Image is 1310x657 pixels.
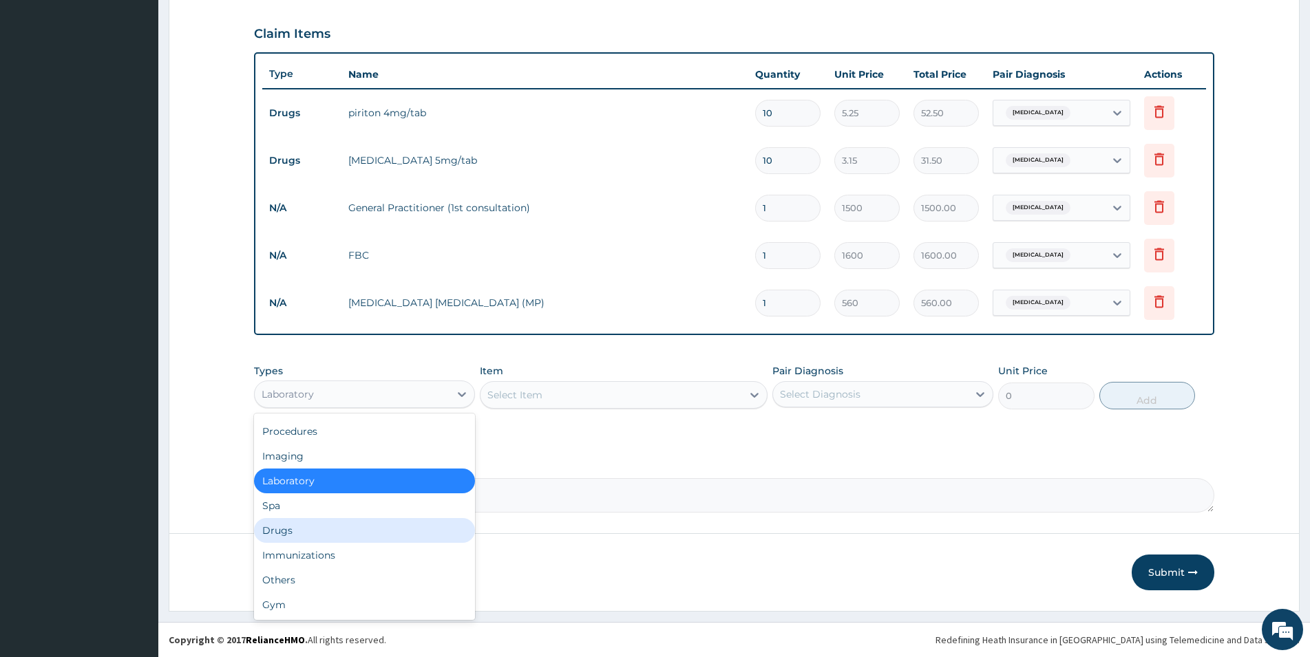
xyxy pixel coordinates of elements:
td: N/A [262,243,341,268]
div: Chat with us now [72,77,231,95]
div: Laboratory [254,468,475,493]
div: Select Diagnosis [780,387,860,401]
th: Unit Price [827,61,907,88]
div: Immunizations [254,543,475,568]
div: Others [254,568,475,592]
div: Gym [254,592,475,617]
a: RelianceHMO [246,634,305,646]
button: Add [1099,382,1195,409]
label: Comment [254,459,1214,471]
td: piriton 4mg/tab [341,99,748,127]
label: Types [254,365,283,377]
div: Imaging [254,444,475,468]
th: Quantity [748,61,827,88]
strong: Copyright © 2017 . [169,634,308,646]
div: Spa [254,493,475,518]
footer: All rights reserved. [158,622,1310,657]
td: [MEDICAL_DATA] 5mg/tab [341,147,748,174]
th: Actions [1137,61,1206,88]
div: Drugs [254,518,475,543]
span: [MEDICAL_DATA] [1006,106,1070,120]
div: Minimize live chat window [226,7,259,40]
span: [MEDICAL_DATA] [1006,248,1070,262]
div: Select Item [487,388,542,402]
td: N/A [262,290,341,316]
span: We're online! [80,173,190,312]
td: Drugs [262,148,341,173]
img: d_794563401_company_1708531726252_794563401 [25,69,56,103]
label: Unit Price [998,364,1048,378]
label: Pair Diagnosis [772,364,843,378]
label: Item [480,364,503,378]
td: General Practitioner (1st consultation) [341,194,748,222]
h3: Claim Items [254,27,330,42]
textarea: Type your message and hit 'Enter' [7,376,262,424]
button: Submit [1132,554,1214,590]
th: Pair Diagnosis [986,61,1137,88]
th: Type [262,61,341,87]
div: Redefining Heath Insurance in [GEOGRAPHIC_DATA] using Telemedicine and Data Science! [936,633,1300,647]
span: [MEDICAL_DATA] [1006,296,1070,310]
th: Total Price [907,61,986,88]
td: [MEDICAL_DATA] [MEDICAL_DATA] (MP) [341,289,748,316]
span: [MEDICAL_DATA] [1006,201,1070,215]
th: Name [341,61,748,88]
span: [MEDICAL_DATA] [1006,153,1070,167]
td: Drugs [262,100,341,126]
div: Laboratory [262,387,314,401]
div: Procedures [254,419,475,444]
td: FBC [341,241,748,269]
td: N/A [262,195,341,221]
